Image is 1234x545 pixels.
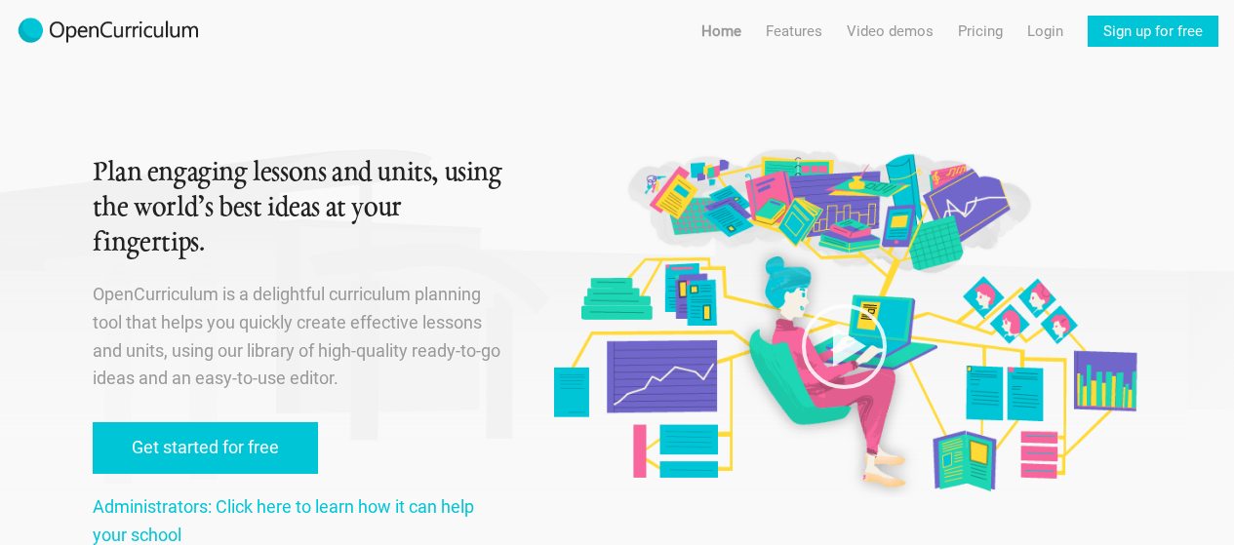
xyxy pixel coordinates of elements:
[16,16,201,47] img: 2017-logo-m.png
[93,281,505,393] p: OpenCurriculum is a delightful curriculum planning tool that helps you quickly create effective l...
[1027,16,1063,47] a: Login
[847,16,934,47] a: Video demos
[766,16,822,47] a: Features
[701,16,741,47] a: Home
[93,156,505,261] h1: Plan engaging lessons and units, using the world’s best ideas at your fingertips.
[93,496,474,545] a: Administrators: Click here to learn how it can help your school
[1088,16,1218,47] a: Sign up for free
[958,16,1003,47] a: Pricing
[93,422,318,474] a: Get started for free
